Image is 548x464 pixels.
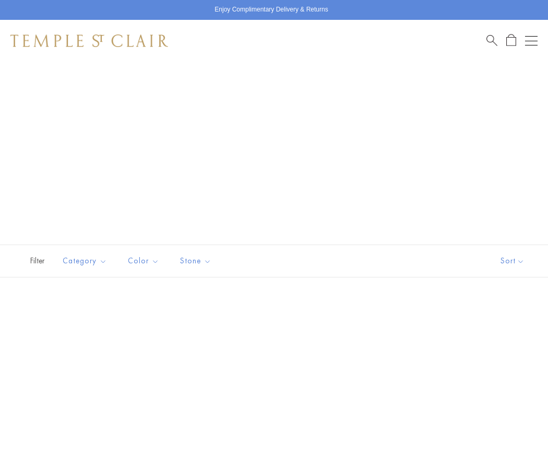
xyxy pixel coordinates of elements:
p: Enjoy Complimentary Delivery & Returns [215,5,328,15]
span: Color [123,254,167,268]
button: Stone [172,249,219,273]
a: Open Shopping Bag [506,34,516,47]
span: Stone [175,254,219,268]
button: Open navigation [525,34,538,47]
a: Search [486,34,497,47]
button: Show sort by [477,245,548,277]
img: Temple St. Clair [10,34,168,47]
button: Color [120,249,167,273]
span: Category [57,254,115,268]
button: Category [55,249,115,273]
